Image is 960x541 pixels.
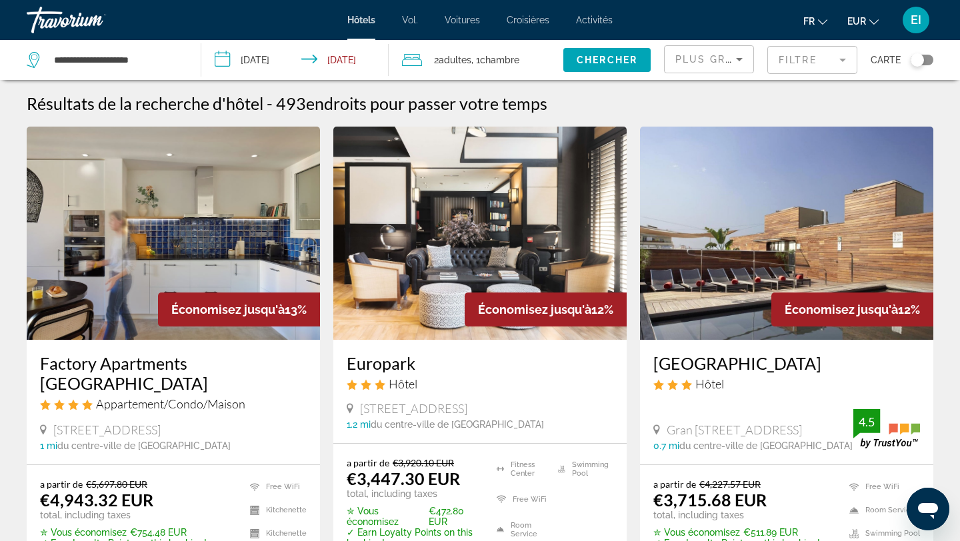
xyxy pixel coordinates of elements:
[40,527,207,538] p: €754.48 EUR
[53,422,161,437] span: [STREET_ADDRESS]
[911,13,921,27] font: EI
[27,127,320,340] img: Hotel image
[347,506,425,527] span: ✮ Vous économisez
[653,527,740,538] span: ✮ Vous économisez
[96,396,245,411] span: Appartement/Condo/Maison
[785,302,898,316] span: Économisez jusqu'à
[679,440,853,451] span: du centre-ville de [GEOGRAPHIC_DATA]
[347,419,371,430] span: 1.2 mi
[434,51,471,69] span: 2
[653,353,920,373] a: [GEOGRAPHIC_DATA]
[871,51,901,69] span: Carte
[507,15,549,25] a: Croisières
[347,15,375,25] a: Hôtels
[653,510,820,520] p: total, including taxes
[86,478,147,490] del: €5,697.80 EUR
[40,396,307,411] div: 4 star Apartment
[695,376,724,391] span: Hôtel
[640,127,933,340] img: Hotel image
[347,353,613,373] a: Europark
[899,6,933,34] button: Menu utilisateur
[653,527,820,538] p: €511.89 EUR
[347,488,480,499] p: total, including taxes
[347,376,613,391] div: 3 star Hotel
[402,15,418,25] a: Vol.
[27,3,160,37] a: Travorium
[653,490,767,510] ins: €3,715.68 EUR
[27,93,263,113] h1: Résultats de la recherche d'hôtel
[577,55,637,65] span: Chercher
[490,488,552,512] li: Free WiFi
[445,15,480,25] a: Voitures
[40,353,307,393] a: Factory Apartments [GEOGRAPHIC_DATA]
[276,93,547,113] h2: 493
[40,440,57,451] span: 1 mi
[347,457,389,468] span: a partir de
[847,11,879,31] button: Changer de devise
[803,16,815,27] font: fr
[57,440,231,451] span: du centre-ville de [GEOGRAPHIC_DATA]
[347,468,460,488] ins: €3,447.30 EUR
[465,292,627,326] div: 12%
[675,54,835,65] span: Plus grandes économies
[675,51,743,67] mat-select: Sort by
[471,51,519,69] span: , 1
[306,93,547,113] span: endroits pour passer votre temps
[653,376,920,391] div: 3 star Hotel
[490,457,552,481] li: Fitness Center
[371,419,544,430] span: du centre-ville de [GEOGRAPHIC_DATA]
[667,422,802,437] span: Gran [STREET_ADDRESS]
[347,506,480,527] p: €472.80 EUR
[267,93,273,113] span: -
[853,409,920,448] img: trustyou-badge.svg
[551,457,613,481] li: Swimming Pool
[907,488,949,530] iframe: Bouton de lancement de la fenêtre de messagerie
[40,490,153,510] ins: €4,943.32 EUR
[653,478,696,490] span: a partir de
[771,292,933,326] div: 12%
[843,478,920,495] li: Free WiFi
[171,302,285,316] span: Économisez jusqu'à
[201,40,389,80] button: Check-in date: Aug 1, 2026 Check-out date: Aug 22, 2026
[393,457,454,468] del: €3,920.10 EUR
[901,54,933,66] button: Toggle map
[40,510,207,520] p: total, including taxes
[389,40,563,80] button: Travelers: 2 adults, 0 children
[699,478,761,490] del: €4,227.57 EUR
[40,478,83,490] span: a partir de
[480,55,519,65] span: Chambre
[803,11,827,31] button: Changer de langue
[767,45,857,75] button: Filter
[576,15,613,25] a: Activités
[478,302,591,316] span: Économisez jusqu'à
[563,48,651,72] button: Chercher
[847,16,866,27] font: EUR
[158,292,320,326] div: 13%
[439,55,471,65] span: Adultes
[653,440,679,451] span: 0.7 mi
[360,401,467,416] span: [STREET_ADDRESS]
[853,414,880,430] div: 4.5
[843,502,920,518] li: Room Service
[389,376,417,391] span: Hôtel
[243,478,307,495] li: Free WiFi
[40,527,127,538] span: ✮ Vous économisez
[333,127,627,340] img: Hotel image
[243,502,307,518] li: Kitchenette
